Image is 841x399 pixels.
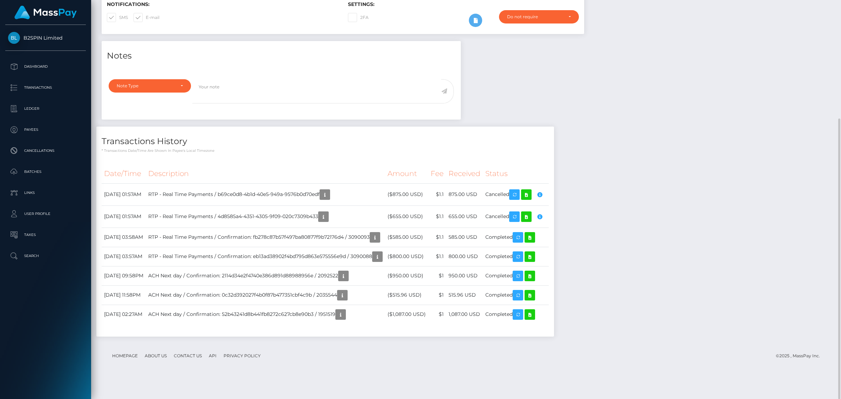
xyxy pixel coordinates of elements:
[428,183,446,205] td: $1.1
[8,61,83,72] p: Dashboard
[5,35,86,41] span: B2SPIN Limited
[446,266,483,285] td: 950.00 USD
[5,142,86,160] a: Cancellations
[146,228,385,247] td: RTP - Real Time Payments / Confirmation: fb278c87b57f497ba80877f9b72176d4 / 3090093
[499,10,579,23] button: Do not require
[5,226,86,244] a: Taxes
[385,164,428,183] th: Amount
[5,100,86,117] a: Ledger
[483,164,549,183] th: Status
[446,285,483,305] td: 515.96 USD
[206,350,219,361] a: API
[102,183,146,205] td: [DATE] 01:57AM
[348,13,369,22] label: 2FA
[385,305,428,324] td: ($1,087.00 USD)
[8,32,20,44] img: B2SPIN Limited
[107,1,337,7] h6: Notifications:
[483,305,549,324] td: Completed
[776,352,825,360] div: © 2025 , MassPay Inc.
[483,285,549,305] td: Completed
[102,305,146,324] td: [DATE] 02:27AM
[428,247,446,266] td: $1.1
[146,247,385,266] td: RTP - Real Time Payments / Confirmation: eb13ad38902f4bd795d863e575556e9d / 3090088
[428,228,446,247] td: $1.1
[446,247,483,266] td: 800.00 USD
[102,266,146,285] td: [DATE] 09:58PM
[428,285,446,305] td: $1
[483,183,549,205] td: Cancelled
[385,285,428,305] td: ($515.96 USD)
[134,13,159,22] label: E-mail
[5,184,86,202] a: Links
[102,205,146,228] td: [DATE] 01:57AM
[146,183,385,205] td: RTP - Real Time Payments / b69ce0d8-4b1d-40e5-949a-9576b0d70edf
[146,285,385,305] td: ACH Next day / Confirmation: 0c32d392027f4b0f87b477351cbf4c9b / 2035544
[146,305,385,324] td: ACH Next day / Confirmation: 52b43241d8b441fb8272c627cb8e90b3 / 1951519
[8,103,83,114] p: Ledger
[5,79,86,96] a: Transactions
[446,228,483,247] td: 585.00 USD
[171,350,205,361] a: Contact Us
[146,164,385,183] th: Description
[428,305,446,324] td: $1
[385,228,428,247] td: ($585.00 USD)
[483,228,549,247] td: Completed
[146,205,385,228] td: RTP - Real Time Payments / 4d8585a4-4351-4305-9f09-020c7309b433
[8,82,83,93] p: Transactions
[507,14,563,20] div: Do not require
[5,247,86,265] a: Search
[446,183,483,205] td: 875.00 USD
[5,205,86,223] a: User Profile
[428,164,446,183] th: Fee
[5,163,86,181] a: Batches
[109,350,141,361] a: Homepage
[385,205,428,228] td: ($655.00 USD)
[142,350,170,361] a: About Us
[385,247,428,266] td: ($800.00 USD)
[446,164,483,183] th: Received
[107,50,456,62] h4: Notes
[102,135,549,148] h4: Transactions History
[483,205,549,228] td: Cancelled
[14,6,77,19] img: MassPay Logo
[428,205,446,228] td: $1.1
[221,350,264,361] a: Privacy Policy
[385,266,428,285] td: ($950.00 USD)
[8,230,83,240] p: Taxes
[102,164,146,183] th: Date/Time
[102,228,146,247] td: [DATE] 03:58AM
[446,205,483,228] td: 655.00 USD
[102,148,549,153] p: * Transactions date/time are shown in payee's local timezone
[483,266,549,285] td: Completed
[348,1,579,7] h6: Settings:
[8,124,83,135] p: Payees
[8,209,83,219] p: User Profile
[5,121,86,138] a: Payees
[102,285,146,305] td: [DATE] 11:58PM
[117,83,175,89] div: Note Type
[5,58,86,75] a: Dashboard
[8,146,83,156] p: Cancellations
[102,247,146,266] td: [DATE] 03:57AM
[483,247,549,266] td: Completed
[446,305,483,324] td: 1,087.00 USD
[428,266,446,285] td: $1
[8,188,83,198] p: Links
[8,167,83,177] p: Batches
[385,183,428,205] td: ($875.00 USD)
[107,13,128,22] label: SMS
[146,266,385,285] td: ACH Next day / Confirmation: 2114d34e2f4740e386d891d88988956e / 2092522
[109,79,191,93] button: Note Type
[8,251,83,261] p: Search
